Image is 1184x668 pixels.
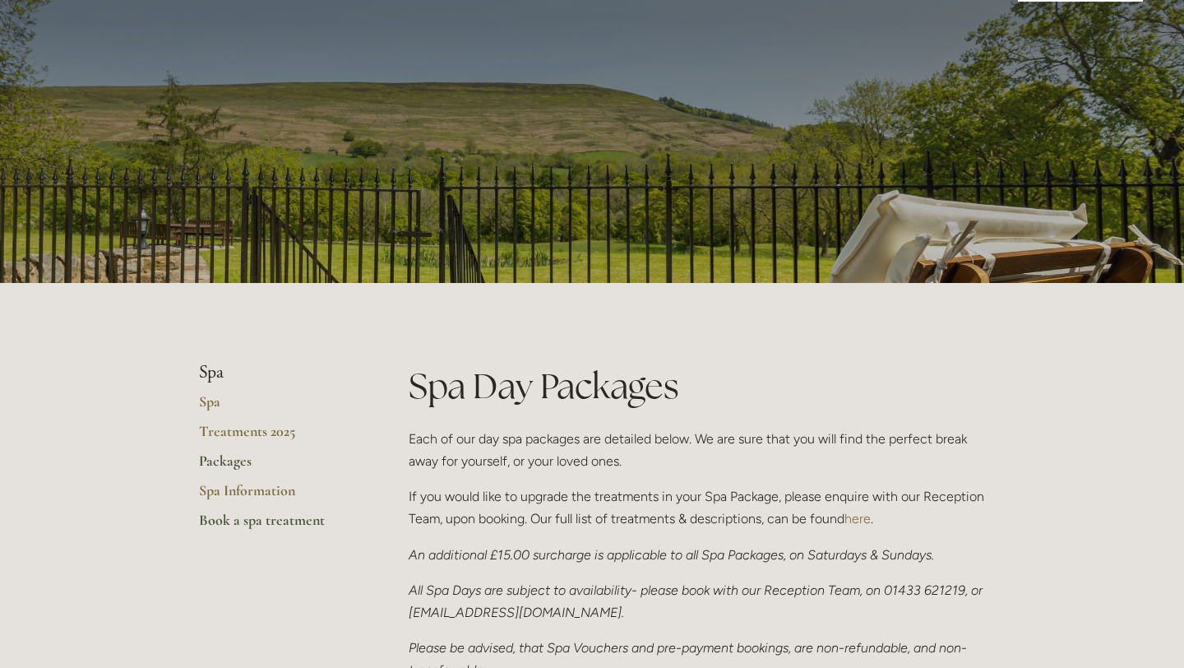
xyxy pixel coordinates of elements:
[199,422,356,452] a: Treatments 2025
[409,485,985,530] p: If you would like to upgrade the treatments in your Spa Package, please enquire with our Receptio...
[409,582,986,620] em: All Spa Days are subject to availability- please book with our Reception Team, on 01433 621219, o...
[409,428,985,472] p: Each of our day spa packages are detailed below. We are sure that you will find the perfect break...
[844,511,871,527] a: here
[409,362,985,411] h1: Spa Day Packages
[199,392,356,422] a: Spa
[199,511,356,540] a: Book a spa treatment
[199,481,356,511] a: Spa Information
[199,362,356,383] li: Spa
[199,452,356,481] a: Packages
[409,547,934,563] em: An additional £15.00 surcharge is applicable to all Spa Packages, on Saturdays & Sundays.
